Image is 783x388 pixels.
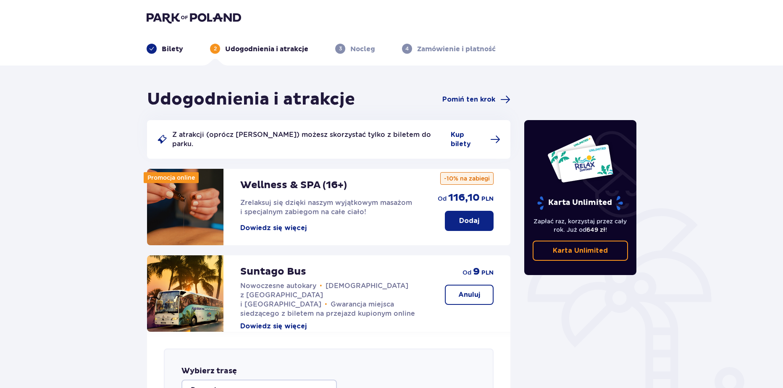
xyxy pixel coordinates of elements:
span: 116,10 [448,191,480,204]
span: Zrelaksuj się dzięki naszym wyjątkowym masażom i specjalnym zabiegom na całe ciało! [240,199,412,216]
span: Pomiń ten krok [442,95,495,104]
span: [DEMOGRAPHIC_DATA] z [GEOGRAPHIC_DATA] i [GEOGRAPHIC_DATA] [240,282,408,308]
img: attraction [147,169,223,245]
p: Karta Unlimited [536,196,624,210]
p: Wybierz trasę [181,366,237,376]
div: 3Nocleg [335,44,375,54]
span: od [438,194,447,203]
a: Karta Unlimited [533,241,628,261]
p: Karta Unlimited [553,246,608,255]
p: 2 [214,45,217,52]
p: Bilety [162,45,183,54]
button: Dowiedz się więcej [240,223,307,233]
img: Park of Poland logo [147,12,241,24]
p: 3 [339,45,342,52]
img: attraction [147,255,223,332]
div: 4Zamówienie i płatność [402,44,496,54]
p: Dodaj [459,216,479,225]
span: Nowoczesne autokary [240,282,316,290]
p: Anuluj [458,290,480,299]
div: Bilety [147,44,183,54]
p: -10% na zabiegi [440,172,494,185]
p: Nocleg [350,45,375,54]
p: Zapłać raz, korzystaj przez cały rok. Już od ! [533,217,628,234]
div: Promocja online [144,172,199,183]
span: Kup bilety [451,130,485,149]
span: PLN [481,195,494,203]
span: • [320,282,322,290]
p: Zamówienie i płatność [417,45,496,54]
h1: Udogodnienia i atrakcje [147,89,355,110]
span: 649 zł [586,226,605,233]
span: od [462,268,471,277]
button: Anuluj [445,285,494,305]
span: 9 [473,265,480,278]
p: 4 [405,45,409,52]
a: Kup bilety [451,130,500,149]
button: Dowiedz się więcej [240,322,307,331]
p: Z atrakcji (oprócz [PERSON_NAME]) możesz skorzystać tylko z biletem do parku. [172,130,446,149]
span: PLN [481,269,494,277]
p: Wellness & SPA (16+) [240,179,347,191]
span: • [325,300,327,309]
div: 2Udogodnienia i atrakcje [210,44,308,54]
a: Pomiń ten krok [442,94,510,105]
img: Dwie karty całoroczne do Suntago z napisem 'UNLIMITED RELAX', na białym tle z tropikalnymi liśćmi... [547,134,614,183]
button: Dodaj [445,211,494,231]
p: Suntago Bus [240,265,306,278]
p: Udogodnienia i atrakcje [225,45,308,54]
